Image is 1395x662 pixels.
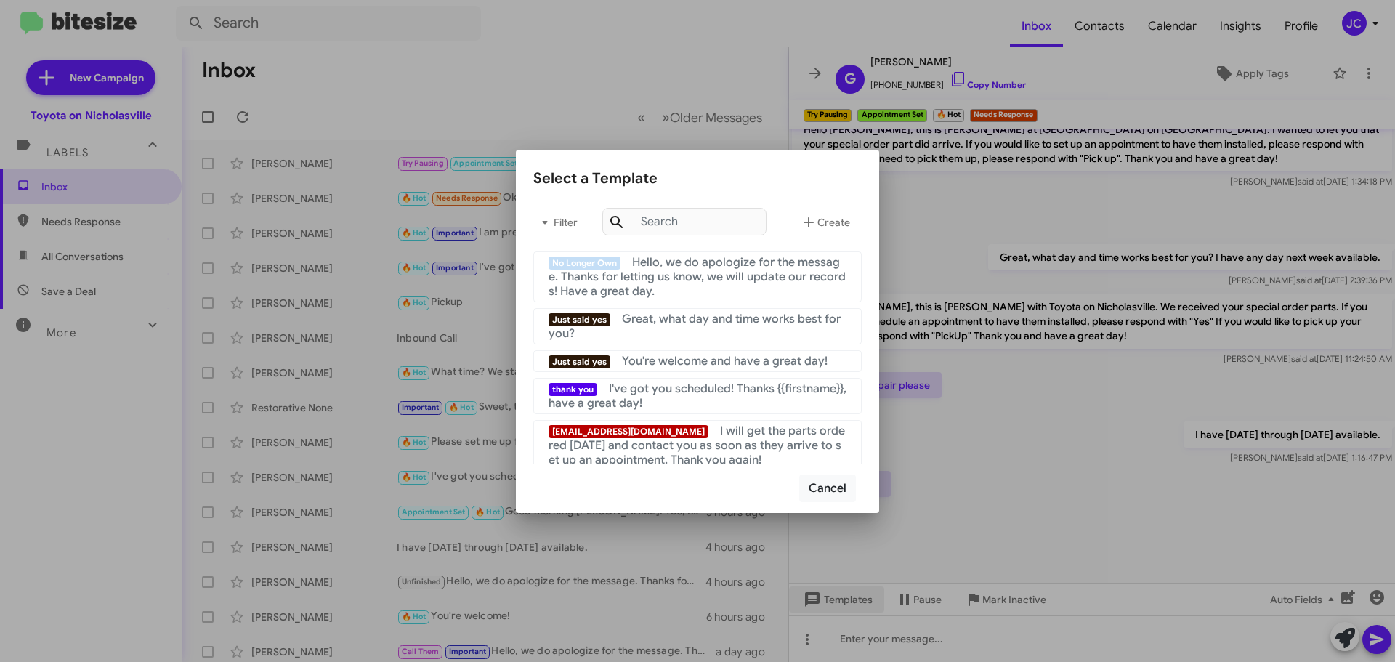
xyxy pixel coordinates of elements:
[549,257,620,270] span: No Longer Own
[800,209,850,235] span: Create
[549,382,846,411] span: I've got you scheduled! Thanks {{firstname}}, have a great day!
[622,354,828,368] span: You're welcome and have a great day!
[602,208,767,235] input: Search
[533,209,580,235] span: Filter
[549,383,597,396] span: thank you
[549,313,610,326] span: Just said yes
[799,475,856,502] button: Cancel
[549,355,610,368] span: Just said yes
[788,205,862,240] button: Create
[533,205,580,240] button: Filter
[549,312,841,341] span: Great, what day and time works best for you?
[549,425,708,438] span: [EMAIL_ADDRESS][DOMAIN_NAME]
[549,255,846,299] span: Hello, we do apologize for the message. Thanks for letting us know, we will update our records! H...
[549,424,845,467] span: I will get the parts ordered [DATE] and contact you as soon as they arrive to set up an appointme...
[533,167,862,190] div: Select a Template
